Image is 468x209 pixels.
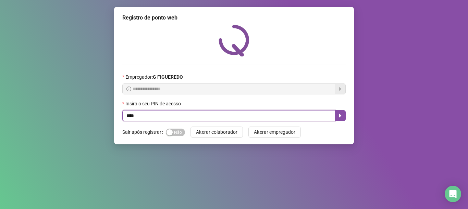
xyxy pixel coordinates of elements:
[122,14,346,22] div: Registro de ponto web
[337,113,343,118] span: caret-right
[248,127,301,138] button: Alterar empregador
[153,74,183,80] strong: G FIGUEREDO
[254,128,295,136] span: Alterar empregador
[219,25,249,56] img: QRPoint
[122,127,166,138] label: Sair após registrar
[190,127,243,138] button: Alterar colaborador
[445,186,461,202] div: Open Intercom Messenger
[122,100,185,107] label: Insira o seu PIN de acesso
[196,128,237,136] span: Alterar colaborador
[126,87,131,91] span: info-circle
[125,73,183,81] span: Empregador :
